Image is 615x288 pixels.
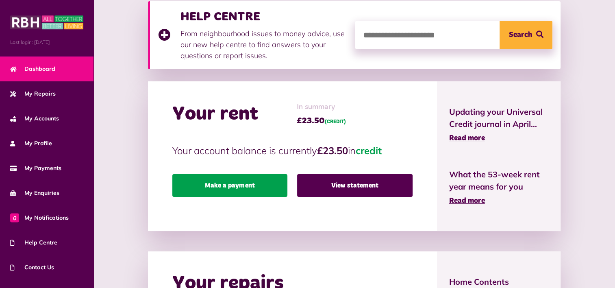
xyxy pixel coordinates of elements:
a: Updating your Universal Credit journal in April... Read more [449,106,549,144]
span: My Repairs [10,89,56,98]
a: Make a payment [172,174,288,197]
a: View statement [297,174,413,197]
span: My Profile [10,139,52,148]
h3: HELP CENTRE [180,9,347,24]
span: Search [509,21,532,49]
h2: Your rent [172,103,258,126]
span: Contact Us [10,263,54,272]
span: Help Centre [10,238,57,247]
span: My Payments [10,164,61,172]
span: What the 53-week rent year means for you [449,168,549,193]
span: My Accounts [10,114,59,123]
button: Search [500,21,552,49]
span: Updating your Universal Credit journal in April... [449,106,549,130]
strong: £23.50 [317,144,348,157]
span: Last login: [DATE] [10,39,83,46]
span: Read more [449,197,485,205]
p: From neighbourhood issues to money advice, use our new help centre to find answers to your questi... [180,28,347,61]
span: Read more [449,135,485,142]
span: £23.50 [297,115,346,127]
span: My Notifications [10,214,69,222]
p: Your account balance is currently in [172,143,413,158]
span: Dashboard [10,65,55,73]
span: credit [356,144,382,157]
span: My Enquiries [10,189,59,197]
a: What the 53-week rent year means for you Read more [449,168,549,207]
span: (CREDIT) [325,120,346,124]
img: MyRBH [10,14,83,31]
span: 0 [10,213,19,222]
span: In summary [297,102,346,113]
